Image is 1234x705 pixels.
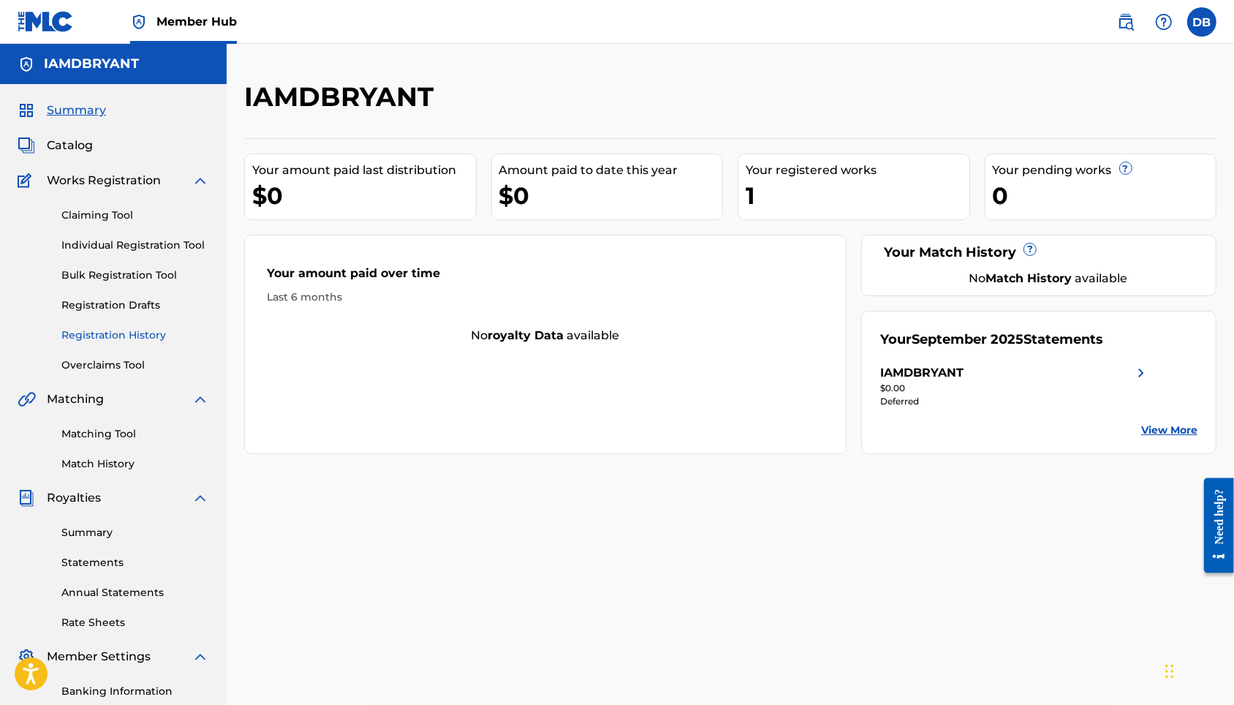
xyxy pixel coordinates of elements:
div: Deferred [880,395,1150,408]
div: Your Match History [880,243,1197,263]
a: Bulk Registration Tool [61,268,209,283]
a: SummarySummary [18,102,106,119]
img: MLC Logo [18,11,74,32]
div: Your Statements [880,330,1103,350]
span: Works Registration [47,172,161,189]
img: search [1117,13,1135,31]
a: Individual Registration Tool [61,238,209,253]
div: Your pending works [993,162,1216,179]
div: User Menu [1187,7,1216,37]
h5: IAMDBRYANT [44,56,139,72]
a: Match History [61,456,209,472]
iframe: Chat Widget [1161,635,1234,705]
img: Top Rightsholder [130,13,148,31]
img: Works Registration [18,172,37,189]
div: Drag [1165,649,1174,693]
div: Your registered works [746,162,969,179]
div: 0 [993,179,1216,212]
img: Royalties [18,489,35,507]
a: View More [1141,423,1197,438]
div: $0 [499,179,723,212]
a: Rate Sheets [61,615,209,630]
img: Accounts [18,56,35,73]
div: Amount paid to date this year [499,162,723,179]
div: Your amount paid last distribution [252,162,476,179]
div: Last 6 months [267,290,824,305]
img: Member Settings [18,648,35,666]
div: $0.00 [880,382,1150,395]
span: ? [1120,162,1132,174]
span: Member Settings [47,648,151,666]
a: Summary [61,525,209,540]
a: CatalogCatalog [18,137,93,154]
a: Matching Tool [61,426,209,442]
span: Royalties [47,489,101,507]
img: right chevron icon [1132,364,1150,382]
span: ? [1024,244,1036,255]
img: expand [192,391,209,408]
img: Catalog [18,137,35,154]
a: Claiming Tool [61,208,209,223]
img: expand [192,648,209,666]
a: Banking Information [61,684,209,699]
img: help [1155,13,1173,31]
img: expand [192,172,209,189]
span: Matching [47,391,104,408]
span: Member Hub [156,13,237,30]
a: Registration Drafts [61,298,209,313]
h2: IAMDBRYANT [244,80,441,113]
img: Matching [18,391,36,408]
a: Statements [61,555,209,570]
span: Catalog [47,137,93,154]
a: Overclaims Tool [61,358,209,373]
a: Public Search [1111,7,1140,37]
strong: royalty data [488,328,564,342]
div: Your amount paid over time [267,265,824,290]
div: No available [245,327,846,344]
div: No available [898,270,1197,287]
a: Registration History [61,328,209,343]
div: Help [1149,7,1178,37]
span: September 2025 [912,331,1023,347]
iframe: Resource Center [1194,462,1234,589]
span: Summary [47,102,106,119]
div: $0 [252,179,476,212]
div: 1 [746,179,969,212]
img: Summary [18,102,35,119]
a: Annual Statements [61,585,209,600]
a: IAMDBRYANTright chevron icon$0.00Deferred [880,364,1150,408]
img: expand [192,489,209,507]
strong: Match History [985,271,1072,285]
div: IAMDBRYANT [880,364,964,382]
